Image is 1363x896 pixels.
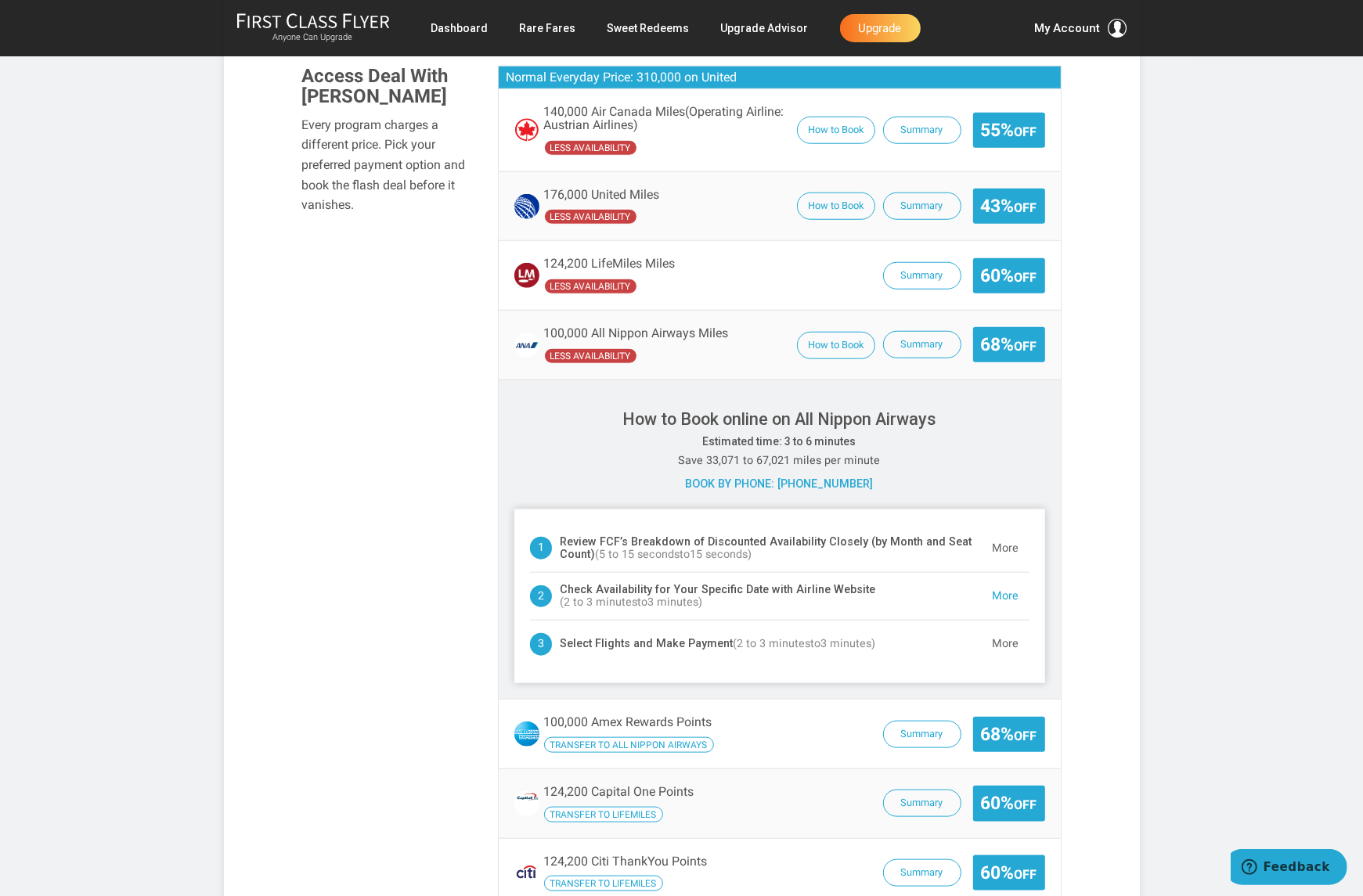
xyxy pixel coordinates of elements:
span: 100,000 All Nippon Airways Miles [544,326,729,340]
div: Every program charges a different price. Pick your preferred payment option and book the flash de... [302,115,474,215]
span: to [637,596,647,609]
span: United has undefined availability seats availability compared to the operating carrier. [544,209,637,225]
span: 140,000 Air Canada Miles [544,105,789,132]
span: to [810,637,820,650]
span: 124,200 Citi ThankYou Points [544,854,708,869]
small: Off [1015,797,1037,812]
h4: Check Availability for Your Specific Date with Airline Website [560,584,982,609]
h5: Estimated time: 3 to 6 minutes [514,436,1045,448]
h3: How to Book online on All Nippon Airways [514,410,1045,429]
iframe: Opens a widget where you can find more information [1231,849,1347,888]
a: Rare Fares [520,14,576,42]
span: All Nippon Airways has undefined availability seats availability compared to the operating carrier. [544,348,637,364]
div: Book by phone: [PHONE_NUMBER] [514,475,1045,493]
a: Sweet Redeems [608,14,690,42]
button: Summary [883,117,961,144]
a: Upgrade [840,14,921,42]
button: How to Book [797,332,875,359]
span: 68% [981,725,1037,744]
button: My Account [1035,19,1127,38]
span: 176,000 United Miles [544,188,660,202]
span: Transfer your Capital One Points to LifeMiles [544,807,663,822]
button: Summary [883,859,961,887]
small: Off [1015,124,1037,139]
span: My Account [1035,19,1101,38]
span: Transfer your Amex Rewards Points to All Nippon Airways [544,737,714,753]
button: Summary [883,721,961,748]
a: First Class FlyerAnyone Can Upgrade [236,13,390,44]
small: Off [1015,729,1037,743]
span: 100,000 Amex Rewards Points [544,714,712,729]
span: 124,200 Capital One Points [544,784,694,799]
span: LifeMiles has undefined availability seats availability compared to the operating carrier. [544,279,637,294]
span: Air Canada has undefined availability seats availability compared to the operating carrier. [544,140,637,156]
a: Dashboard [431,14,489,42]
button: How to Book [797,193,875,220]
span: 68% [981,335,1037,354]
span: to [680,548,690,561]
span: 124,200 LifeMiles Miles [544,257,676,271]
span: 43% [981,196,1037,216]
small: Off [1015,867,1037,882]
button: More [983,533,1029,564]
span: ( ) [560,596,702,609]
span: 15 seconds [690,548,748,561]
span: 3 minutes [820,637,871,650]
span: 3 minutes [647,596,698,609]
small: Off [1015,270,1037,285]
span: 2 to 3 minutes [564,596,637,609]
span: 60% [981,793,1037,813]
img: First Class Flyer [236,13,390,29]
span: ( ) [733,638,875,650]
small: Off [1015,339,1037,354]
span: 2 to 3 minutes [737,637,810,650]
h3: Access Deal With [PERSON_NAME] [302,66,474,107]
button: More [983,581,1029,612]
span: ( ) [595,549,752,561]
button: Summary [883,790,961,817]
button: Summary [883,193,961,220]
small: Off [1015,200,1037,215]
button: More [983,628,1029,660]
span: (Operating Airline: Austrian Airlines‎) [544,104,784,133]
small: Anyone Can Upgrade [236,32,390,43]
span: 60% [981,266,1037,286]
button: Summary [883,331,961,358]
button: How to Book [797,117,875,144]
small: Save 33,071 to 67,021 miles per minute [679,454,881,467]
span: 60% [981,863,1037,883]
span: 55% [981,121,1037,140]
a: Upgrade Advisor [721,14,809,42]
span: 5 to 15 seconds [599,548,680,561]
span: Transfer your Citi ThankYou Points to LifeMiles [544,876,663,891]
h4: Review FCF’s Breakdown of Discounted Availability Closely (by Month and Seat Count) [560,536,982,561]
button: Summary [883,262,961,290]
h4: Select Flights and Make Payment [560,638,875,650]
h3: Normal Everyday Price: 310,000 on United [499,67,1061,89]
